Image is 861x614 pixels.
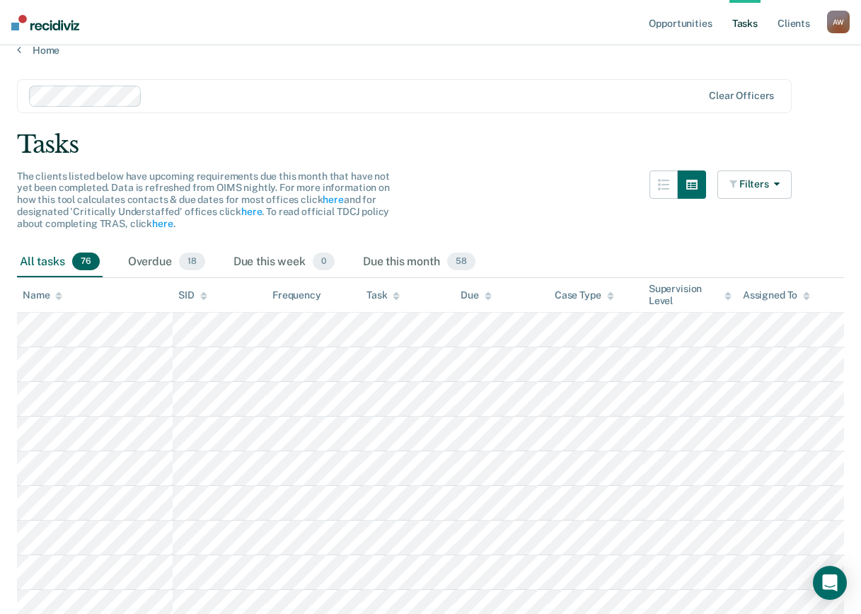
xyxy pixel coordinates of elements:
[555,289,614,301] div: Case Type
[366,289,400,301] div: Task
[323,194,343,205] a: here
[272,289,321,301] div: Frequency
[827,11,850,33] button: AW
[17,247,103,278] div: All tasks76
[649,283,732,307] div: Supervision Level
[17,130,844,159] div: Tasks
[717,170,792,199] button: Filters
[231,247,337,278] div: Due this week0
[241,206,262,217] a: here
[360,247,478,278] div: Due this month58
[743,289,810,301] div: Assigned To
[447,253,475,271] span: 58
[313,253,335,271] span: 0
[125,247,208,278] div: Overdue18
[179,253,205,271] span: 18
[152,218,173,229] a: here
[17,44,844,57] a: Home
[17,170,390,229] span: The clients listed below have upcoming requirements due this month that have not yet been complet...
[461,289,492,301] div: Due
[827,11,850,33] div: A W
[178,289,207,301] div: SID
[72,253,100,271] span: 76
[23,289,62,301] div: Name
[813,566,847,600] div: Open Intercom Messenger
[709,90,774,102] div: Clear officers
[11,15,79,30] img: Recidiviz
